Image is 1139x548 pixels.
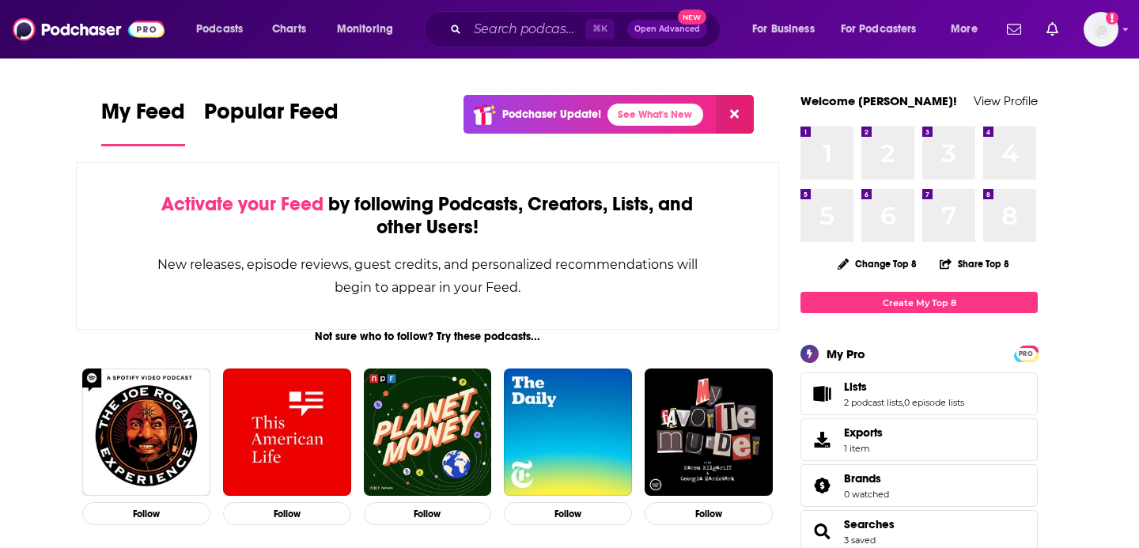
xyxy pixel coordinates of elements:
img: My Favorite Murder with Karen Kilgariff and Georgia Hardstark [645,368,773,497]
a: Popular Feed [204,98,339,146]
span: Brands [844,471,881,486]
a: Show notifications dropdown [1040,16,1065,43]
a: Create My Top 8 [800,292,1038,313]
div: Search podcasts, credits, & more... [439,11,736,47]
img: The Joe Rogan Experience [82,368,210,497]
a: Charts [262,17,316,42]
span: PRO [1016,348,1035,360]
a: Lists [806,383,838,405]
button: open menu [831,17,940,42]
span: More [951,18,978,40]
svg: Add a profile image [1106,12,1118,25]
span: Brands [800,464,1038,507]
img: User Profile [1084,12,1118,47]
button: open menu [741,17,834,42]
button: Follow [223,502,351,525]
button: open menu [940,17,997,42]
a: Welcome [PERSON_NAME]! [800,93,957,108]
a: My Feed [101,98,185,146]
span: Podcasts [196,18,243,40]
span: Exports [844,425,883,440]
a: View Profile [974,93,1038,108]
button: Show profile menu [1084,12,1118,47]
span: Exports [806,429,838,451]
img: The Daily [504,368,632,497]
a: 0 watched [844,489,889,500]
div: Not sure who to follow? Try these podcasts... [76,330,779,343]
span: 1 item [844,443,883,454]
a: Brands [844,471,889,486]
img: Podchaser - Follow, Share and Rate Podcasts [13,14,165,44]
button: open menu [326,17,414,42]
span: My Feed [101,98,185,134]
img: Planet Money [364,368,492,497]
span: New [678,9,706,25]
a: 2 podcast lists [844,397,902,408]
a: PRO [1016,347,1035,359]
span: , [902,397,904,408]
p: Podchaser Update! [502,108,601,121]
a: Brands [806,474,838,497]
button: Follow [82,502,210,525]
button: Follow [504,502,632,525]
div: My Pro [827,346,865,361]
span: ⌘ K [585,19,615,40]
a: Searches [844,517,895,531]
span: Open Advanced [634,25,700,33]
button: Follow [364,502,492,525]
img: This American Life [223,368,351,497]
div: by following Podcasts, Creators, Lists, and other Users! [156,193,699,239]
a: Lists [844,380,964,394]
a: See What's New [607,104,703,126]
a: Searches [806,520,838,542]
span: For Podcasters [841,18,917,40]
a: Exports [800,418,1038,461]
span: For Business [752,18,815,40]
input: Search podcasts, credits, & more... [467,17,585,42]
button: open menu [185,17,263,42]
span: Charts [272,18,306,40]
a: 3 saved [844,535,876,546]
span: Popular Feed [204,98,339,134]
span: Lists [800,372,1038,415]
span: Lists [844,380,867,394]
a: Show notifications dropdown [1001,16,1027,43]
button: Change Top 8 [828,254,926,274]
button: Share Top 8 [939,248,1010,279]
span: Monitoring [337,18,393,40]
span: Logged in as Marketing09 [1084,12,1118,47]
a: 0 episode lists [904,397,964,408]
button: Follow [645,502,773,525]
div: New releases, episode reviews, guest credits, and personalized recommendations will begin to appe... [156,253,699,299]
button: Open AdvancedNew [627,20,707,39]
span: Activate your Feed [161,192,324,216]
